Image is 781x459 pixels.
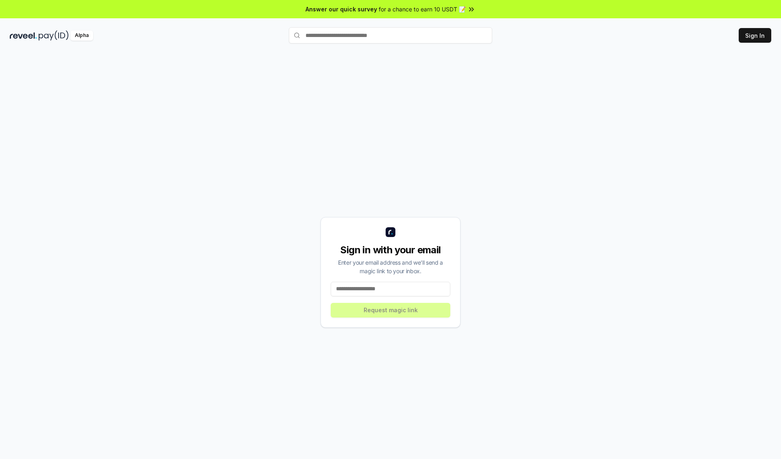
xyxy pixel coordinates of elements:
div: Sign in with your email [331,244,450,257]
div: Alpha [70,30,93,41]
button: Sign In [739,28,771,43]
span: Answer our quick survey [305,5,377,13]
span: for a chance to earn 10 USDT 📝 [379,5,466,13]
img: reveel_dark [10,30,37,41]
img: logo_small [386,227,395,237]
img: pay_id [39,30,69,41]
div: Enter your email address and we’ll send a magic link to your inbox. [331,258,450,275]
